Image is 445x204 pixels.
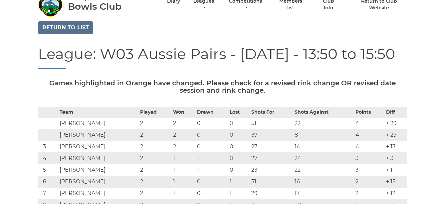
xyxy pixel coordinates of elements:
td: 8 [293,129,354,141]
td: 0 [195,118,228,129]
td: [PERSON_NAME] [58,164,138,176]
td: 0 [195,141,228,153]
td: + 3 [384,153,407,164]
td: 2 [138,153,171,164]
td: 51 [250,118,293,129]
td: 1 [171,164,195,176]
td: 2 [354,188,384,199]
td: 1 [228,176,250,188]
h5: Games highlighted in Orange have changed. Please check for a revised rink change OR revised date ... [38,79,407,94]
td: 37 [250,129,293,141]
td: 0 [228,141,250,153]
td: 1 [171,176,195,188]
td: 3 [354,164,384,176]
td: 1 [195,153,228,164]
td: 4 [354,141,384,153]
td: 0 [228,118,250,129]
td: 3 [38,141,58,153]
th: Points [354,107,384,118]
td: 5 [38,164,58,176]
td: 27 [250,153,293,164]
td: 2 [138,176,171,188]
td: + 15 [384,176,407,188]
td: 2 [138,118,171,129]
td: 0 [228,153,250,164]
th: Team [58,107,138,118]
td: 16 [293,176,354,188]
td: [PERSON_NAME] [58,153,138,164]
th: Shots Against [293,107,354,118]
td: + 1 [384,164,407,176]
a: Return to list [38,21,93,34]
th: Won [171,107,195,118]
td: [PERSON_NAME] [58,188,138,199]
td: [PERSON_NAME] [58,118,138,129]
th: Drawn [195,107,228,118]
td: 27 [250,141,293,153]
td: 1 [38,129,58,141]
td: 4 [38,153,58,164]
td: 2 [138,164,171,176]
td: 1 [38,118,58,129]
td: [PERSON_NAME] [58,129,138,141]
th: Shots For [250,107,293,118]
td: 0 [228,129,250,141]
td: 24 [293,153,354,164]
td: + 12 [384,188,407,199]
td: 4 [354,129,384,141]
td: 2 [138,141,171,153]
td: 2 [138,188,171,199]
td: 0 [195,129,228,141]
td: 23 [250,164,293,176]
td: + 29 [384,118,407,129]
td: 4 [354,118,384,129]
td: [PERSON_NAME] [58,176,138,188]
td: 2 [171,141,195,153]
td: 2 [138,129,171,141]
td: 1 [195,164,228,176]
td: [PERSON_NAME] [58,141,138,153]
td: 22 [293,118,354,129]
th: Lost [228,107,250,118]
td: 17 [293,188,354,199]
td: 1 [228,188,250,199]
td: 0 [228,164,250,176]
th: Played [138,107,171,118]
td: 1 [171,153,195,164]
h1: League: W03 Aussie Pairs - [DATE] - 13:50 to 15:50 [38,46,407,69]
td: 31 [250,176,293,188]
td: + 29 [384,129,407,141]
td: 1 [171,188,195,199]
td: 29 [250,188,293,199]
th: Diff [384,107,407,118]
td: + 13 [384,141,407,153]
td: 7 [38,188,58,199]
td: 0 [195,188,228,199]
td: 6 [38,176,58,188]
td: 3 [354,153,384,164]
td: 2 [171,129,195,141]
td: 14 [293,141,354,153]
td: 2 [171,118,195,129]
td: 0 [195,176,228,188]
td: 22 [293,164,354,176]
td: 2 [354,176,384,188]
